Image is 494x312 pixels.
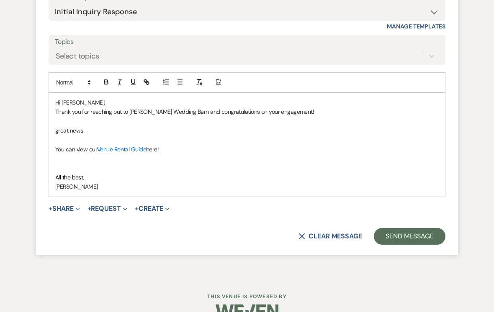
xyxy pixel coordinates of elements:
p: Thank you for reaching out to [PERSON_NAME] Wedding Barn and congratulations on your engagement! [55,107,439,116]
span: + [49,205,52,212]
a: Manage Templates [387,23,445,30]
div: Select topics [56,50,99,61]
button: Clear message [298,233,362,240]
span: + [87,205,91,212]
p: You can view our here! [55,145,439,154]
button: Share [49,205,80,212]
p: great news [55,126,439,135]
p: Hi [PERSON_NAME], [55,98,439,107]
button: Create [135,205,170,212]
label: Topics [55,36,439,48]
span: All the best, [55,174,85,181]
button: Send Message [374,228,445,245]
p: [PERSON_NAME] [55,182,439,191]
a: Venue Rental Guide [97,146,146,153]
button: Request [87,205,127,212]
span: + [135,205,139,212]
